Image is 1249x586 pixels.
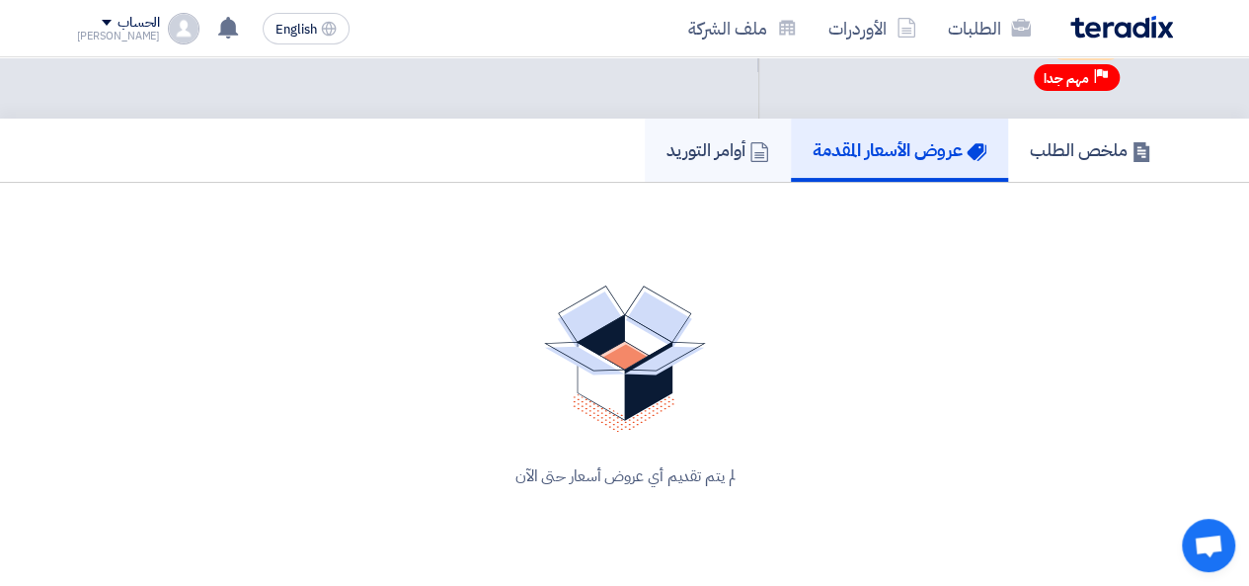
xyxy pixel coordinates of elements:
[1044,69,1089,88] span: مهم جدا
[544,286,706,433] img: No Quotations Found!
[168,13,199,44] img: profile_test.png
[1182,519,1235,572] a: دردشة مفتوحة
[813,5,932,51] a: الأوردرات
[932,5,1047,51] a: الطلبات
[77,31,161,42] div: [PERSON_NAME]
[1030,138,1151,161] h5: ملخص الطلب
[645,119,791,182] a: أوامر التوريد
[1008,119,1173,182] a: ملخص الطلب
[666,138,769,161] h5: أوامر التوريد
[791,119,1008,182] a: عروض الأسعار المقدمة
[101,464,1149,488] div: لم يتم تقديم أي عروض أسعار حتى الآن
[117,15,160,32] div: الحساب
[672,5,813,51] a: ملف الشركة
[275,23,317,37] span: English
[1070,16,1173,39] img: Teradix logo
[263,13,350,44] button: English
[813,138,986,161] h5: عروض الأسعار المقدمة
